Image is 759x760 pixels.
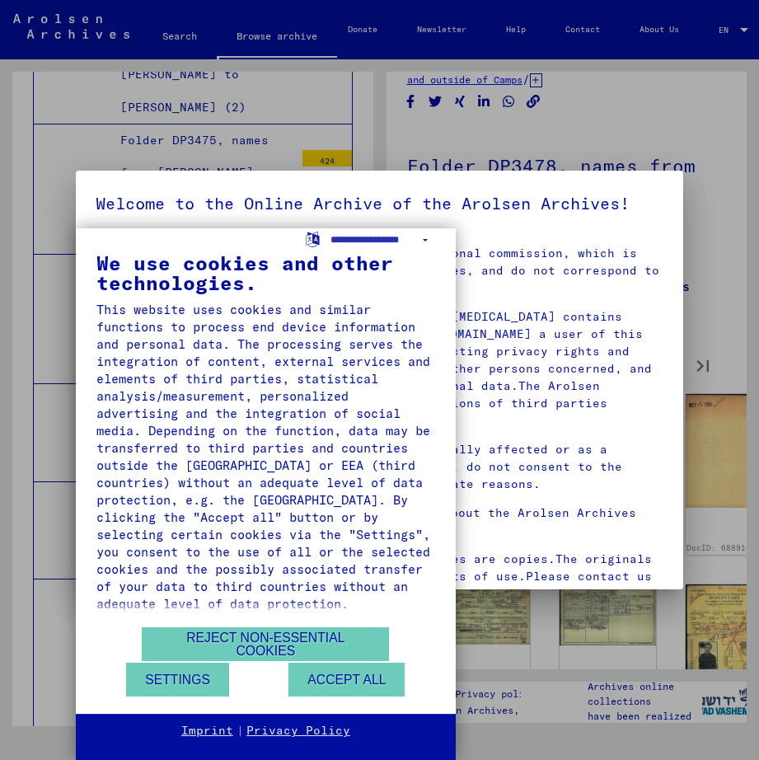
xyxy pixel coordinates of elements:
a: Imprint [181,723,233,739]
div: This website uses cookies and similar functions to process end device information and personal da... [96,301,435,612]
div: We use cookies and other technologies. [96,253,435,293]
button: Settings [126,663,229,697]
a: Privacy Policy [246,723,350,739]
button: Reject non-essential cookies [142,627,389,661]
button: Accept all [288,663,405,697]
